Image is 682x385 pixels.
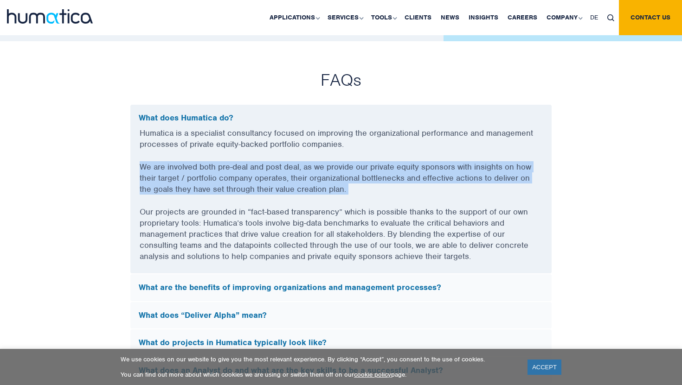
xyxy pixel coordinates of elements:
[84,69,598,90] h3: FAQs
[121,371,516,379] p: You can find out more about which cookies we are using or switch them off on our page.
[140,161,542,206] p: We are involved both pre-deal and post deal, as we provide our private equity sponsors with insig...
[140,206,542,273] p: Our projects are grounded in “fact-based transparency” which is possible thanks to the support of...
[139,310,543,321] h5: What does “Deliver Alpha” mean?
[607,14,614,21] img: search_icon
[139,283,543,293] h5: What are the benefits of improving organizations and management processes?
[354,371,391,379] a: cookie policy
[140,127,542,161] p: Humatica is a specialist consultancy focused on improving the organizational performance and mana...
[139,338,543,348] h5: What do projects in Humatica typically look like?
[528,360,561,375] a: ACCEPT
[121,355,516,363] p: We use cookies on our website to give you the most relevant experience. By clicking “Accept”, you...
[139,113,543,123] h5: What does Humatica do?
[590,13,598,21] span: DE
[7,9,93,24] img: logo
